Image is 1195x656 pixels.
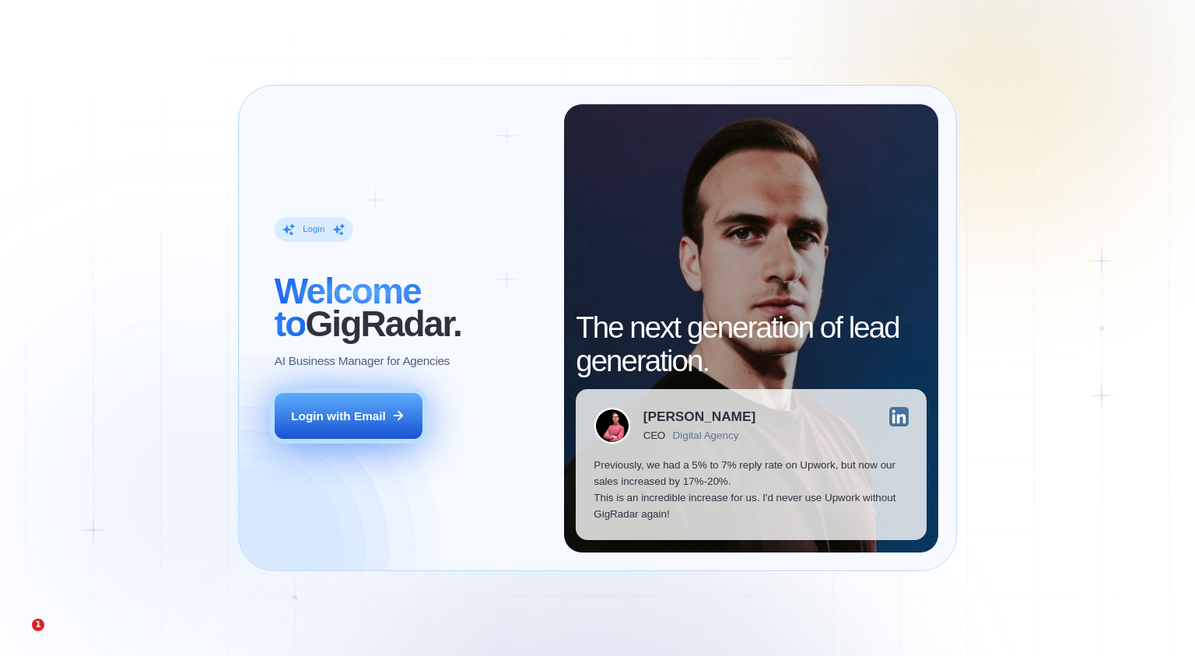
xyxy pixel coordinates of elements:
[594,457,909,523] p: Previously, we had a 5% to 7% reply rate on Upwork, but now our sales increased by 17%-20%. This ...
[303,223,324,235] div: Login
[275,393,422,440] button: Login with Email
[643,430,665,441] div: CEO
[275,271,421,344] span: Welcome to
[291,408,386,424] div: Login with Email
[643,410,755,423] div: [PERSON_NAME]
[673,430,739,441] div: Digital Agency
[576,311,927,377] h2: The next generation of lead generation.
[275,353,450,369] p: AI Business Manager for Agencies
[32,619,44,631] span: 1
[275,275,546,340] h2: ‍ GigRadar.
